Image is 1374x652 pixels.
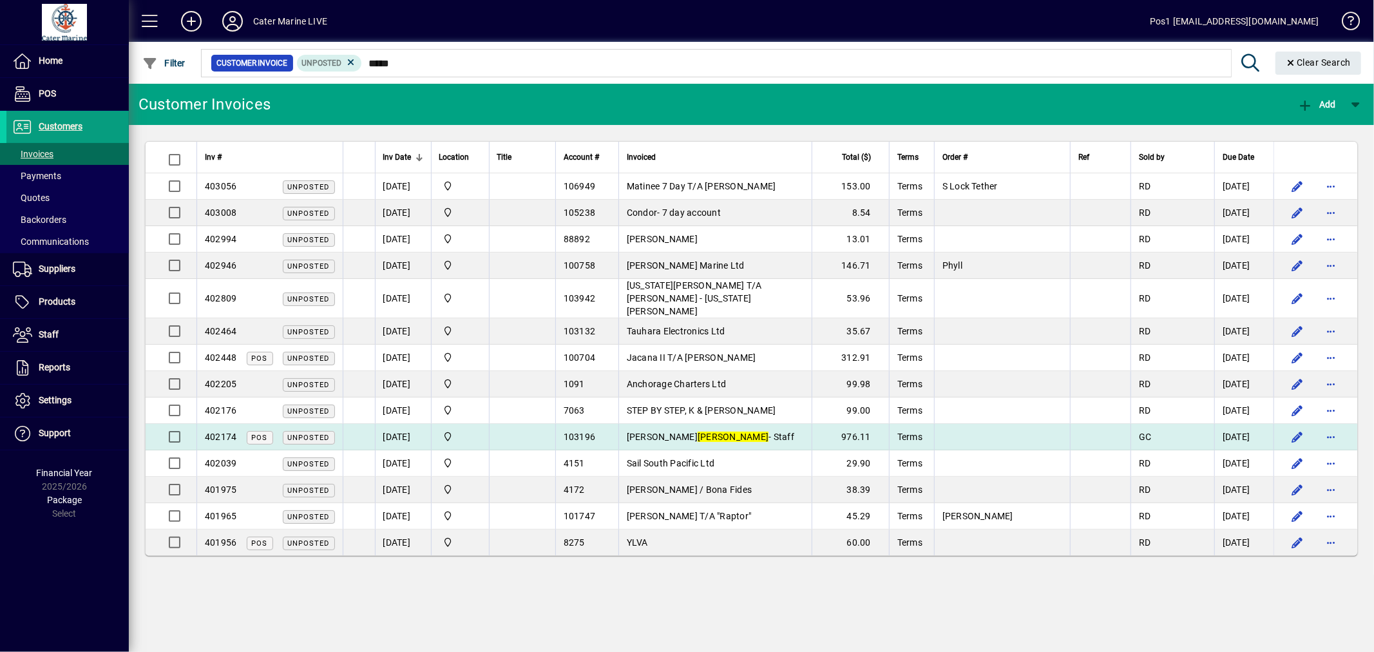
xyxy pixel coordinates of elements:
[812,450,889,477] td: 29.90
[1321,453,1341,474] button: More options
[439,456,481,470] span: Cater Marine
[812,477,889,503] td: 38.39
[252,434,268,442] span: POS
[1223,150,1254,164] span: Due Date
[1332,3,1358,44] a: Knowledge Base
[205,293,237,303] span: 402809
[1214,371,1274,398] td: [DATE]
[439,430,481,444] span: Cater Marine
[1286,57,1351,68] span: Clear Search
[439,258,481,273] span: Cater Marine
[205,326,237,336] span: 402464
[564,379,585,389] span: 1091
[1287,532,1308,553] button: Edit
[439,291,481,305] span: Cater Marine
[1287,374,1308,394] button: Edit
[37,468,93,478] span: Financial Year
[1139,379,1151,389] span: RD
[1287,347,1308,368] button: Edit
[1321,176,1341,197] button: More options
[205,181,237,191] span: 403056
[6,231,129,253] a: Communications
[6,143,129,165] a: Invoices
[288,209,330,218] span: Unposted
[1139,326,1151,336] span: RD
[564,511,596,521] span: 101747
[812,200,889,226] td: 8.54
[564,150,599,164] span: Account #
[627,150,804,164] div: Invoiced
[1139,181,1151,191] span: RD
[1139,537,1151,548] span: RD
[1287,229,1308,249] button: Edit
[142,58,186,68] span: Filter
[897,537,922,548] span: Terms
[1214,200,1274,226] td: [DATE]
[375,398,431,424] td: [DATE]
[1214,477,1274,503] td: [DATE]
[205,405,237,416] span: 402176
[375,530,431,555] td: [DATE]
[375,424,431,450] td: [DATE]
[812,226,889,253] td: 13.01
[375,503,431,530] td: [DATE]
[564,150,611,164] div: Account #
[812,503,889,530] td: 45.29
[1139,484,1151,495] span: RD
[375,345,431,371] td: [DATE]
[288,434,330,442] span: Unposted
[205,207,237,218] span: 403008
[1321,321,1341,341] button: More options
[47,495,82,505] span: Package
[897,484,922,495] span: Terms
[1139,150,1165,164] span: Sold by
[1139,260,1151,271] span: RD
[1139,207,1151,218] span: RD
[564,352,596,363] span: 100704
[627,181,776,191] span: Matinee 7 Day T/A [PERSON_NAME]
[39,296,75,307] span: Products
[842,150,871,164] span: Total ($)
[383,150,423,164] div: Inv Date
[1078,150,1123,164] div: Ref
[897,379,922,389] span: Terms
[13,193,50,203] span: Quotes
[1214,424,1274,450] td: [DATE]
[1287,288,1308,309] button: Edit
[13,149,53,159] span: Invoices
[205,150,222,164] span: Inv #
[1287,255,1308,276] button: Edit
[627,405,776,416] span: STEP BY STEP, K & [PERSON_NAME]
[564,293,596,303] span: 103942
[812,398,889,424] td: 99.00
[897,260,922,271] span: Terms
[205,484,237,495] span: 401975
[1321,400,1341,421] button: More options
[288,460,330,468] span: Unposted
[812,371,889,398] td: 99.98
[375,226,431,253] td: [DATE]
[253,11,327,32] div: Cater Marine LIVE
[288,295,330,303] span: Unposted
[205,260,237,271] span: 402946
[1214,226,1274,253] td: [DATE]
[627,537,648,548] span: YLVA
[288,381,330,389] span: Unposted
[39,264,75,274] span: Suppliers
[288,354,330,363] span: Unposted
[439,377,481,391] span: Cater Marine
[1287,321,1308,341] button: Edit
[1321,202,1341,223] button: More options
[942,511,1013,521] span: [PERSON_NAME]
[942,181,998,191] span: S Lock Tether
[6,417,129,450] a: Support
[812,424,889,450] td: 976.11
[288,236,330,244] span: Unposted
[138,94,271,115] div: Customer Invoices
[812,318,889,345] td: 35.67
[439,509,481,523] span: Cater Marine
[139,52,189,75] button: Filter
[942,260,962,271] span: Phyll
[1275,52,1362,75] button: Clear
[375,279,431,318] td: [DATE]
